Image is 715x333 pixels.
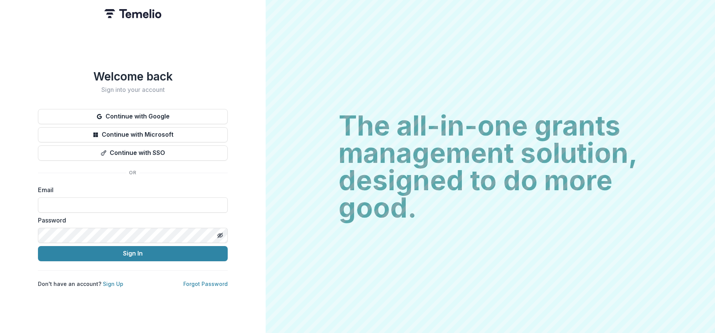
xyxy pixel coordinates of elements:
img: Temelio [104,9,161,18]
button: Continue with Google [38,109,228,124]
h2: Sign into your account [38,86,228,93]
button: Continue with SSO [38,145,228,161]
a: Forgot Password [183,281,228,287]
a: Sign Up [103,281,123,287]
label: Password [38,216,223,225]
h1: Welcome back [38,69,228,83]
button: Continue with Microsoft [38,127,228,142]
p: Don't have an account? [38,280,123,288]
button: Sign In [38,246,228,261]
button: Toggle password visibility [214,229,226,241]
label: Email [38,185,223,194]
